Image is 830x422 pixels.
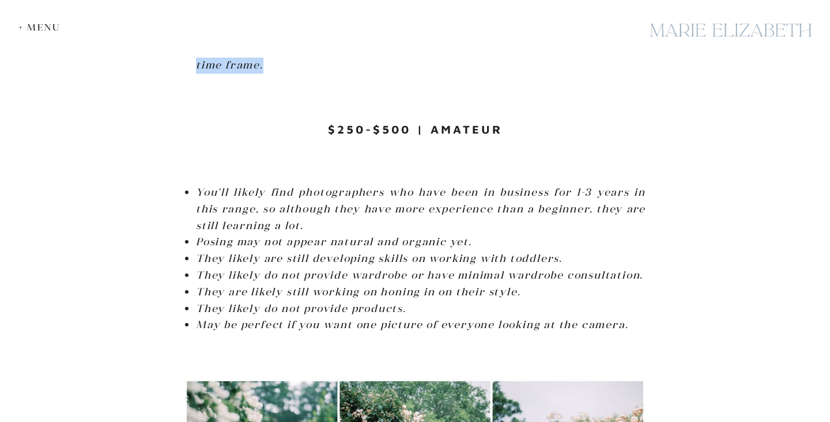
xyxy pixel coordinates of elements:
em: You’ll likely find photographers who have been in business for 1-3 years in this range, so althou... [196,185,646,232]
em: They likely are still developing skills on working with toddlers. [196,252,563,265]
em: They may be the perfect fit for someone who just wants pictures in a short time frame. [196,42,646,72]
em: They likely do not provide products. [196,302,406,315]
em: Posing may not appear natural and organic yet. [196,235,472,248]
em: May be perfect if you want one picture of everyone looking at the camera. [196,318,628,331]
div: + Menu [18,22,66,33]
em: They are likely still working on honing in on their style. [196,285,520,298]
em: They likely don’t have a consistent style yet. [196,9,455,22]
strong: $250-$500 | Amateur [328,123,503,136]
em: They likely do not provide products. [196,25,406,39]
em: They likely do not provide wardrobe or have minimal wardrobe consultation. [196,268,643,282]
